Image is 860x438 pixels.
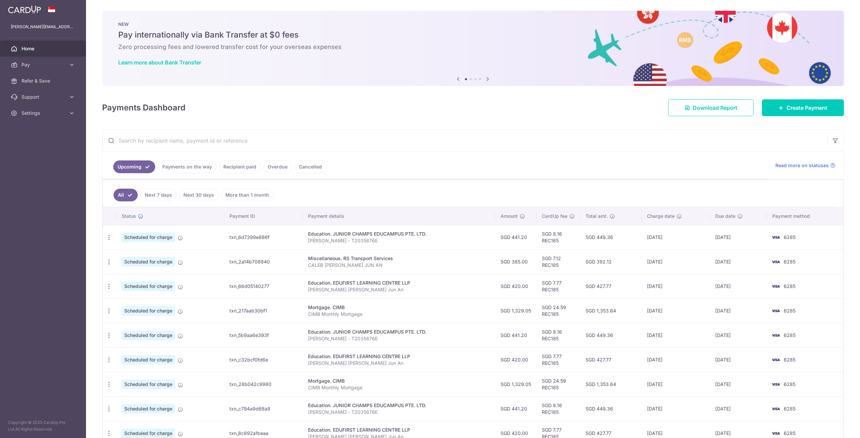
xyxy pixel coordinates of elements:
td: txn_5b9aa6e393f [224,323,303,347]
td: [DATE] [710,225,767,249]
span: Refer & Save [21,78,66,84]
a: Overdue [263,160,292,173]
div: Mortgage. CIMB [308,304,490,311]
span: Scheduled for charge [122,257,175,266]
p: [PERSON_NAME] - T2035876E [308,335,490,342]
span: Scheduled for charge [122,429,175,438]
td: [DATE] [642,298,710,323]
span: 6285 [784,332,795,338]
span: Status [122,213,136,220]
td: SGD 441.20 [495,323,536,347]
td: SGD 420.00 [495,347,536,372]
td: SGD 427.77 [580,274,642,298]
td: SGD 24.59 REC185 [536,372,580,396]
div: Mortgage. CIMB [308,378,490,384]
span: Scheduled for charge [122,282,175,291]
td: SGD 449.36 [580,225,642,249]
td: txn_6d7399e886f [224,225,303,249]
p: [PERSON_NAME] [PERSON_NAME] Jun An [308,286,490,293]
span: Scheduled for charge [122,306,175,315]
img: Bank Card [769,307,782,315]
span: Total amt. [586,213,608,220]
a: Recipient paid [219,160,261,173]
td: SGD 8.16 REC185 [536,323,580,347]
span: Scheduled for charge [122,331,175,340]
a: Read more on statuses [775,162,835,169]
td: SGD 1,329.05 [495,298,536,323]
td: SGD 24.59 REC185 [536,298,580,323]
th: Payment ID [224,207,303,225]
a: Learn more about Bank Transfer [118,59,201,66]
th: Payment details [303,207,495,225]
img: Bank Card [769,356,782,364]
span: Amount [501,213,518,220]
a: All [114,189,138,201]
span: Due date [715,213,735,220]
span: CardUp fee [542,213,567,220]
td: txn_c32bcf0fd6e [224,347,303,372]
td: SGD 441.20 [495,225,536,249]
td: [DATE] [642,323,710,347]
td: [DATE] [642,249,710,274]
a: Download Report [668,99,754,116]
img: Bank Card [769,282,782,290]
span: Charge date [647,213,675,220]
p: CIMB Monthly Mortgage [308,384,490,391]
span: 6285 [784,381,795,387]
span: Scheduled for charge [122,380,175,389]
span: 6285 [784,308,795,313]
td: txn_c794a9d68a8 [224,396,303,421]
td: SGD 449.36 [580,396,642,421]
h5: Pay internationally via Bank Transfer at $0 fees [118,30,828,40]
img: Bank Card [769,233,782,241]
span: Home [21,45,66,52]
td: [DATE] [642,347,710,372]
img: Bank Card [769,331,782,339]
span: 6285 [784,430,795,436]
p: [PERSON_NAME] - T2035876E [308,237,490,244]
th: Payment method [767,207,843,225]
span: Scheduled for charge [122,404,175,413]
a: Cancelled [295,160,326,173]
td: [DATE] [710,372,767,396]
span: Read more on statuses [775,162,829,169]
td: SGD 1,353.64 [580,298,642,323]
span: 6285 [784,357,795,362]
span: Settings [21,110,66,116]
div: Education. JUNIOR CHAMPS EDUCAMPUS PTE. LTD. [308,231,490,237]
span: Create Payment [786,104,827,112]
td: [DATE] [710,396,767,421]
td: SGD 8.16 REC185 [536,396,580,421]
td: txn_66d05140277 [224,274,303,298]
span: 6285 [784,234,795,240]
p: CALEB [PERSON_NAME] JUN AN [308,262,490,269]
img: Bank Card [769,429,782,437]
td: SGD 441.20 [495,396,536,421]
td: [DATE] [642,372,710,396]
span: 6285 [784,283,795,289]
span: Pay [21,61,66,68]
td: SGD 392.12 [580,249,642,274]
span: Support [21,94,66,100]
td: [DATE] [710,323,767,347]
input: Search by recipient name, payment id or reference [102,130,827,151]
td: SGD 7.77 REC185 [536,347,580,372]
div: Education. EDUFIRST LEARNING CENTRE LLP [308,353,490,360]
span: Download Report [693,104,737,112]
td: SGD 8.16 REC185 [536,225,580,249]
td: SGD 385.00 [495,249,536,274]
td: [DATE] [710,298,767,323]
p: [PERSON_NAME] [PERSON_NAME] Jun An [308,360,490,367]
td: [DATE] [710,249,767,274]
a: Next 7 days [140,189,176,201]
td: [DATE] [710,347,767,372]
td: [DATE] [642,225,710,249]
a: Next 30 days [179,189,218,201]
td: txn_2a14b708940 [224,249,303,274]
p: [PERSON_NAME][EMAIL_ADDRESS][PERSON_NAME][DOMAIN_NAME] [11,23,75,30]
a: More than 1 month [221,189,273,201]
img: Bank Card [769,405,782,413]
td: [DATE] [642,274,710,298]
a: Create Payment [762,99,844,116]
td: [DATE] [710,274,767,298]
